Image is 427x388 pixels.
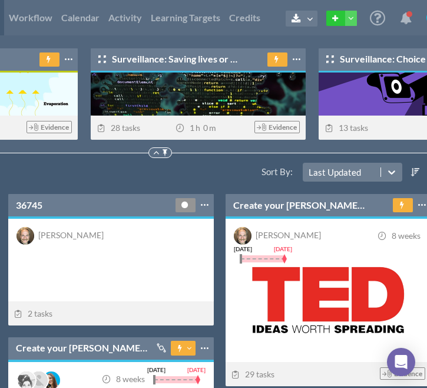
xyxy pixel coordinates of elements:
[325,123,368,133] span: 13 tasks
[16,227,34,245] img: image
[151,12,220,23] span: Learning Targets
[98,52,109,65] img: grabber
[241,166,296,178] label: Sort By:
[274,244,292,254] div: [DATE]
[187,364,206,375] div: [DATE]
[161,148,170,157] img: Pin to Top
[61,12,100,23] span: Calendar
[108,12,142,23] span: Activity
[98,52,238,66] a: grabberSurveillance: Saving lives or threatening your rights
[203,121,209,134] div: 0
[377,231,421,241] span: 8 weeks
[41,124,69,131] span: Evidence
[9,12,52,23] span: Workflow
[190,121,196,134] div: 1
[196,121,203,134] div: h
[91,73,306,116] img: summary thumbnail
[16,341,149,354] a: Create your [PERSON_NAME] Talk
[326,52,337,65] img: grabber
[231,369,275,379] span: 29 tasks
[309,166,361,179] div: Last Updated
[269,124,297,131] span: Evidence
[234,227,251,245] img: image
[14,308,53,318] span: 2 tasks
[256,228,321,242] div: James Carlson
[16,199,42,212] a: 36745
[394,370,422,377] span: Evidence
[234,244,252,254] div: [DATE]
[38,228,104,242] div: James Carlson
[240,258,416,341] img: summary thumbnail
[101,374,145,384] span: 8 weeks
[147,364,165,375] div: [DATE]
[209,121,219,134] div: m
[387,348,415,376] div: Open Intercom Messenger
[97,123,140,133] span: 28 tasks
[233,199,366,212] a: Create your [PERSON_NAME] Talk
